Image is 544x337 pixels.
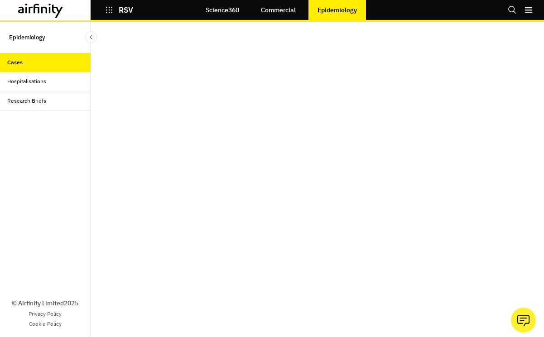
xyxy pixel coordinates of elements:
[119,6,133,14] p: RSV
[29,320,62,328] a: Cookie Policy
[29,310,62,318] a: Privacy Policy
[85,31,97,43] button: Close Sidebar
[12,299,78,308] p: © Airfinity Limited 2025
[9,29,45,46] p: Epidemiology
[7,77,46,85] div: Hospitalisations
[105,2,133,18] button: RSV
[7,97,46,105] div: Research Briefs
[508,2,517,18] button: Search
[511,308,536,332] button: Ask our analysts
[7,58,23,66] div: Cases
[318,6,357,14] p: Epidemiology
